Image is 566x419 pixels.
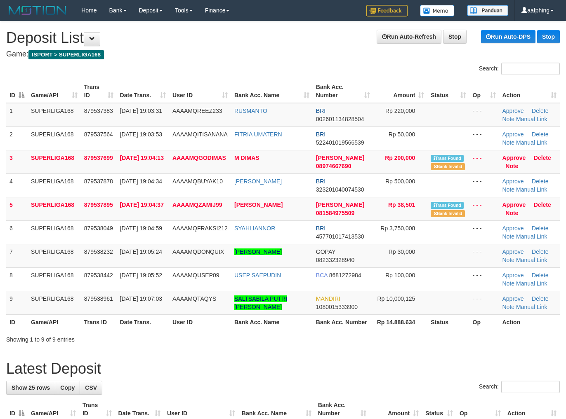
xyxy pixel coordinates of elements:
[6,173,28,197] td: 4
[12,384,50,391] span: Show 25 rows
[6,244,28,267] td: 7
[502,304,515,310] a: Note
[516,257,547,263] a: Manual Link
[534,201,551,208] a: Delete
[84,108,113,114] span: 879537383
[532,178,548,185] a: Delete
[316,225,325,232] span: BRI
[120,295,162,302] span: [DATE] 19:07:03
[6,30,560,46] h1: Deposit List
[479,381,560,393] label: Search:
[316,154,364,161] span: [PERSON_NAME]
[532,108,548,114] a: Delete
[120,131,162,138] span: [DATE] 19:03:53
[502,233,515,240] a: Note
[380,225,415,232] span: Rp 3,750,008
[427,314,469,330] th: Status
[505,210,518,216] a: Note
[172,154,226,161] span: AAAAMQGODIMAS
[316,248,335,255] span: GOPAY
[6,291,28,314] td: 9
[316,139,364,146] span: Copy 522401019566539 to clipboard
[469,291,499,314] td: - - -
[6,332,230,344] div: Showing 1 to 9 of 9 entries
[172,108,222,114] span: AAAAMQREEZ233
[385,154,415,161] span: Rp 200,000
[469,150,499,173] td: - - -
[388,201,415,208] span: Rp 38,501
[234,295,287,310] a: SALTSABILA PUTRI [PERSON_NAME]
[469,244,499,267] td: - - -
[427,80,469,103] th: Status: activate to sort column ascending
[120,225,162,232] span: [DATE] 19:04:59
[316,178,325,185] span: BRI
[28,314,81,330] th: Game/API
[6,267,28,291] td: 8
[84,131,113,138] span: 879537564
[502,272,524,279] a: Approve
[84,248,113,255] span: 879538232
[28,126,81,150] td: SUPERLIGA168
[479,63,560,75] label: Search:
[420,5,455,16] img: Button%20Memo.svg
[28,50,104,59] span: ISPORT > SUPERLIGA168
[499,314,560,330] th: Action
[481,30,535,43] a: Run Auto-DPS
[172,295,216,302] span: AAAAMQTAQYS
[501,381,560,393] input: Search:
[431,155,464,162] span: Similar transaction found
[316,131,325,138] span: BRI
[469,220,499,244] td: - - -
[316,257,354,263] span: Copy 082332328940 to clipboard
[80,381,102,395] a: CSV
[84,154,113,161] span: 879537699
[117,314,169,330] th: Date Trans.
[6,4,69,16] img: MOTION_logo.png
[385,178,415,185] span: Rp 500,000
[120,248,162,255] span: [DATE] 19:05:24
[234,272,281,279] a: USEP SAEPUDIN
[6,50,560,59] h4: Game:
[431,163,465,170] span: Bank is not match
[502,178,524,185] a: Approve
[366,5,408,16] img: Feedback.jpg
[502,295,524,302] a: Approve
[431,202,464,209] span: Similar transaction found
[172,248,224,255] span: AAAAMQDONQUIX
[234,131,282,138] a: FITRIA UMATERN
[469,126,499,150] td: - - -
[501,63,560,75] input: Search:
[84,201,113,208] span: 879537895
[469,314,499,330] th: Op
[120,108,162,114] span: [DATE] 19:03:31
[316,210,354,216] span: Copy 081584975509 to clipboard
[389,248,415,255] span: Rp 30,000
[469,173,499,197] td: - - -
[467,5,508,16] img: panduan.png
[389,131,415,138] span: Rp 50,000
[169,80,231,103] th: User ID: activate to sort column ascending
[172,225,228,232] span: AAAAMQFRAKSI212
[28,103,81,127] td: SUPERLIGA168
[28,267,81,291] td: SUPERLIGA168
[502,248,524,255] a: Approve
[532,131,548,138] a: Delete
[385,272,415,279] span: Rp 100,000
[84,295,113,302] span: 879538961
[313,314,373,330] th: Bank Acc. Number
[6,126,28,150] td: 2
[502,131,524,138] a: Approve
[28,150,81,173] td: SUPERLIGA168
[231,80,313,103] th: Bank Acc. Name: activate to sort column ascending
[28,197,81,220] td: SUPERLIGA168
[329,272,361,279] span: Copy 8681272984 to clipboard
[234,178,282,185] a: [PERSON_NAME]
[234,201,283,208] a: [PERSON_NAME]
[502,225,524,232] a: Approve
[6,197,28,220] td: 5
[81,80,117,103] th: Trans ID: activate to sort column ascending
[516,304,547,310] a: Manual Link
[469,103,499,127] td: - - -
[6,103,28,127] td: 1
[169,314,231,330] th: User ID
